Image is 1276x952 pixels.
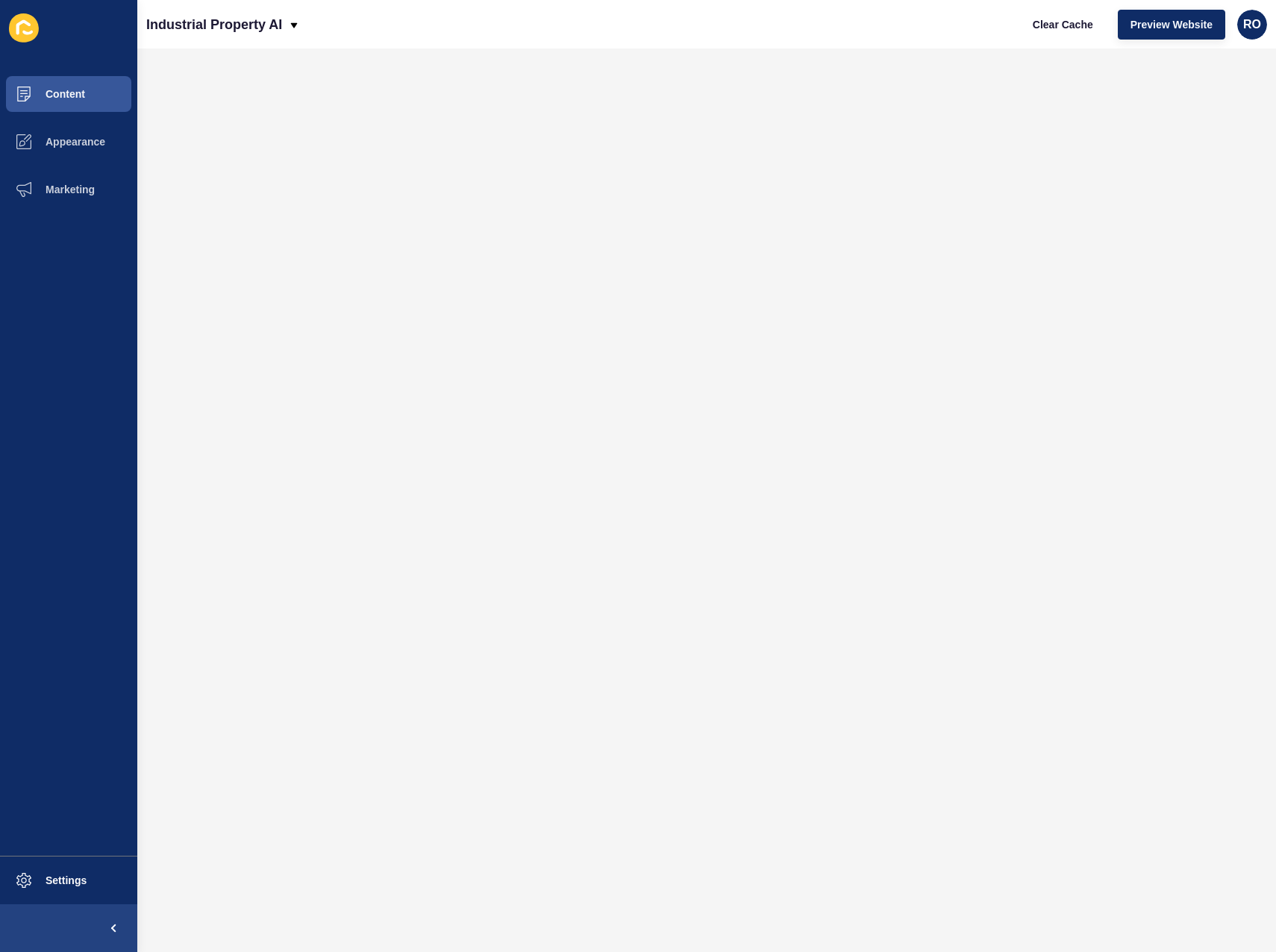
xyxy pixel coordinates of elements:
[1118,10,1225,40] button: Preview Website
[1020,10,1106,40] button: Clear Cache
[146,6,282,43] p: Industrial Property AI
[1130,17,1213,32] span: Preview Website
[1033,17,1093,32] span: Clear Cache
[1243,17,1261,32] span: RO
